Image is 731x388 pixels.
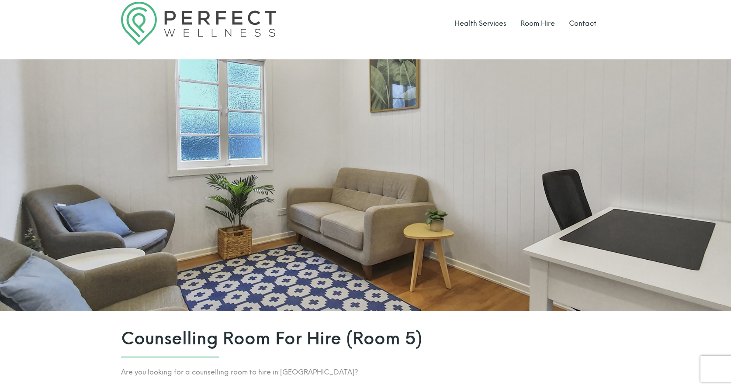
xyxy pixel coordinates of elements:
a: Health Services [454,19,506,27]
img: Logo Perfect Wellness 710x197 [121,2,276,45]
a: Contact [569,19,596,27]
p: Are you looking for a counselling room to hire in [GEOGRAPHIC_DATA]? [121,366,610,378]
span: Counselling Room For Hire (Room 5) [121,329,610,349]
a: Room Hire [520,19,555,27]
